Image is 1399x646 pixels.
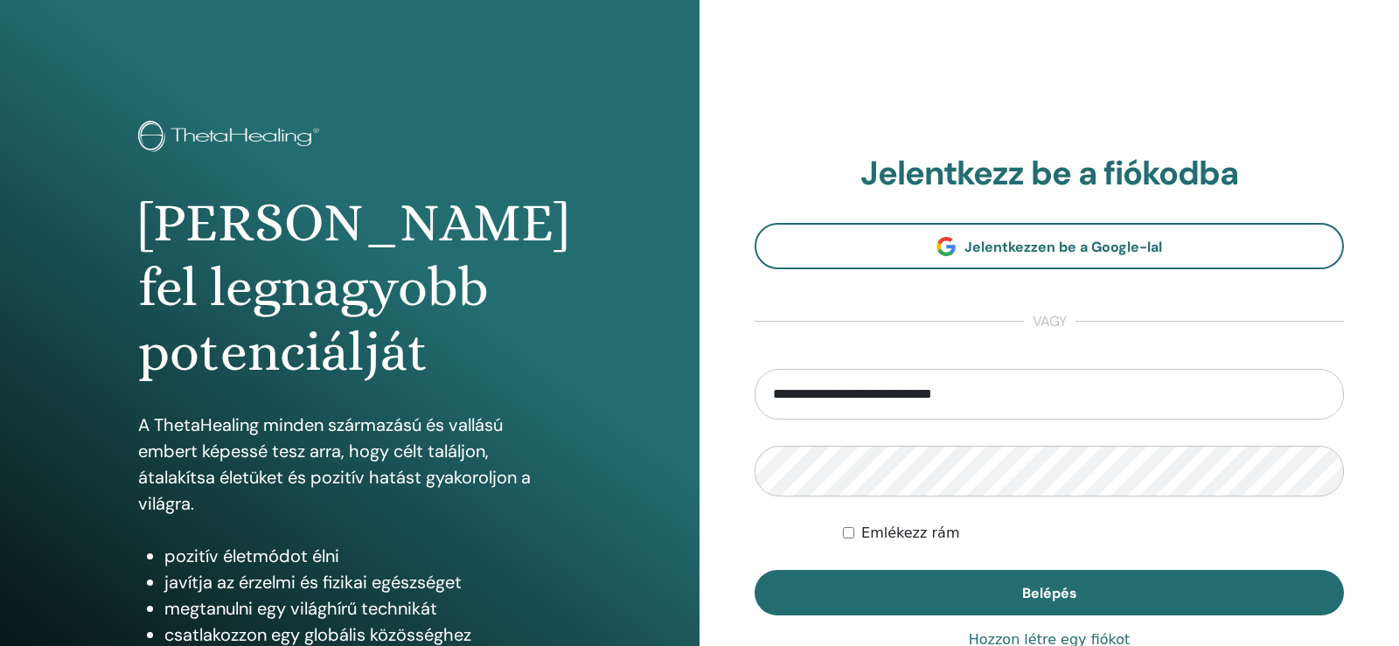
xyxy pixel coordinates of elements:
div: Keep me authenticated indefinitely or until I manually logout [843,523,1344,544]
li: pozitív életmódot élni [164,543,560,569]
label: Emlékezz rám [861,523,959,544]
button: Belépés [755,570,1344,615]
span: Jelentkezzen be a Google-lal [964,238,1162,256]
h2: Jelentkezz be a fiókodba [755,154,1344,194]
h1: [PERSON_NAME] fel legnagyobb potenciálját [138,191,560,386]
li: megtanulni egy világhírű technikát [164,595,560,622]
li: javítja az érzelmi és fizikai egészséget [164,569,560,595]
a: Jelentkezzen be a Google-lal [755,223,1344,269]
span: Belépés [1022,584,1077,602]
p: A ThetaHealing minden származású és vallású embert képessé tesz arra, hogy célt találjon, átalakí... [138,412,560,517]
span: vagy [1024,311,1075,332]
